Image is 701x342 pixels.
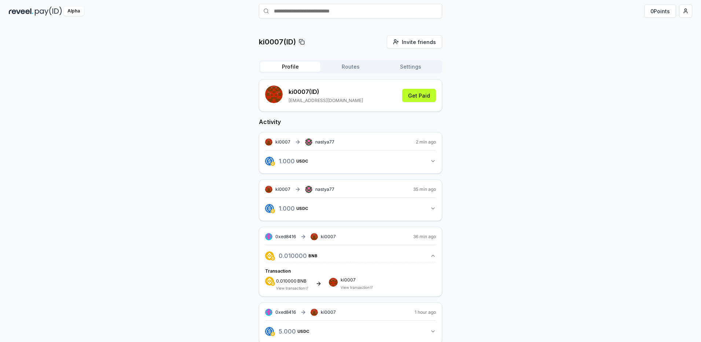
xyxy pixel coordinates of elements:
span: Transaction [265,268,291,274]
span: nastya77 [315,186,334,192]
img: logo.png [265,251,274,260]
span: 35 min ago [413,186,436,192]
h2: Activity [259,117,442,126]
span: 1 hour ago [415,309,436,315]
div: 0.010000BNB [265,262,436,290]
img: logo.png [265,327,274,336]
a: View transaction [341,285,370,290]
span: nastya77 [315,139,334,145]
span: USDC [296,159,308,163]
img: logo.png [271,209,275,213]
span: ki0007 [275,139,290,145]
span: 0xed8416 [275,234,296,239]
span: Invite friends [402,38,436,46]
img: pay_id [35,7,62,16]
button: Settings [381,62,441,72]
img: logo.png [265,204,274,213]
span: BNB [308,254,318,258]
button: 1.000USDC [265,202,436,215]
span: 0xed8416 [275,309,296,315]
span: ki0007 [321,309,336,315]
button: Routes [320,62,381,72]
img: logo.png [265,157,274,165]
a: View transaction [276,286,305,290]
button: 5.000USDC [265,325,436,338]
span: BNB [297,279,307,283]
p: ki0007(ID) [259,37,296,47]
div: Alpha [63,7,84,16]
p: ki0007 (ID) [289,87,363,96]
img: logo.png [271,161,275,166]
img: reveel_dark [9,7,33,16]
span: ki0007 [341,278,373,282]
img: logo.png [265,277,274,285]
img: logo.png [271,281,275,286]
span: 0.010000 [276,278,297,284]
span: 36 min ago [413,234,436,240]
p: [EMAIL_ADDRESS][DOMAIN_NAME] [289,98,363,103]
button: 1.000USDC [265,155,436,167]
span: USDC [296,206,308,211]
span: 2 min ago [416,139,436,145]
button: 0.010000BNB [265,250,436,262]
button: Profile [260,62,320,72]
img: logo.png [271,256,275,261]
span: ki0007 [321,234,336,240]
span: ki0007 [275,186,290,192]
img: logo.png [271,332,275,336]
button: 0Points [644,4,676,18]
span: USDC [297,329,309,334]
button: Invite friends [387,35,442,48]
button: Get Paid [402,89,436,102]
